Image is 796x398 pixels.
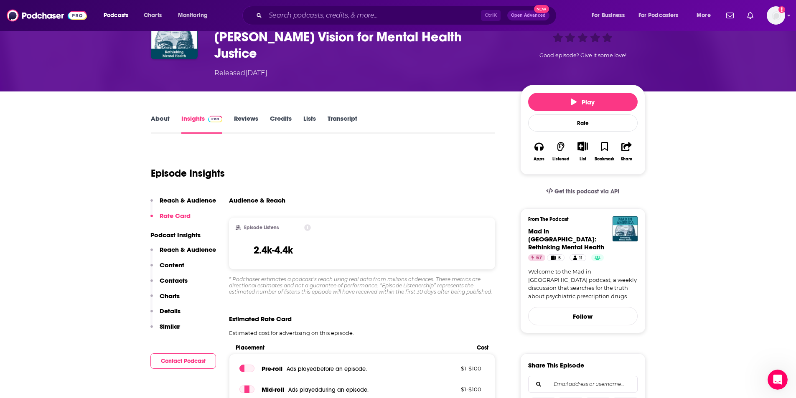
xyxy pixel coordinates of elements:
button: Contacts [150,276,188,292]
span: Estimated Rate Card [229,315,292,323]
a: 11 [570,254,586,261]
button: Contact Podcast [150,353,216,369]
img: Podchaser - Follow, Share and Rate Podcasts [7,8,87,23]
img: Mad in America: Rethinking Mental Health [613,216,638,241]
button: Reach & Audience [150,196,216,212]
span: Ads played during an episode . [288,386,369,393]
h1: Episode Insights [151,167,225,180]
button: open menu [98,9,139,22]
span: Open Advanced [511,13,546,18]
button: Rate Card [150,212,191,227]
p: $ 1 - $ 100 [427,386,481,393]
h3: From The Podcast [528,216,631,222]
span: Monitoring [178,10,208,21]
span: Ads played before an episode . [287,365,367,373]
p: Rate Card [160,212,191,220]
a: 5 [547,254,564,261]
span: Ctrl K [481,10,501,21]
span: More [697,10,711,21]
a: InsightsPodchaser Pro [181,114,223,134]
img: Podchaser Pro [208,116,223,122]
button: Content [150,261,184,276]
p: Reach & Audience [160,196,216,204]
span: Podcasts [104,10,128,21]
a: Welcome to the Mad in [GEOGRAPHIC_DATA] podcast, a weekly discussion that searches for the truth ... [528,268,638,300]
h3: Audience & Reach [229,196,285,204]
a: Show notifications dropdown [723,8,737,23]
p: Charts [160,292,180,300]
span: Play [571,98,595,106]
span: For Podcasters [638,10,679,21]
button: Share [615,136,637,167]
button: open menu [691,9,721,22]
div: Search followers [528,376,638,393]
span: New [534,5,549,13]
span: Good episode? Give it some love! [539,52,626,58]
div: Listened [552,157,570,162]
button: open menu [586,9,635,22]
a: Charts [138,9,167,22]
button: open menu [633,9,691,22]
p: Reach & Audience [160,246,216,254]
h2: Episode Listens [244,225,279,231]
button: Details [150,307,181,322]
h3: 2.4k-4.4k [254,244,293,256]
span: Pre -roll [262,365,282,373]
p: Similar [160,322,180,330]
div: * Podchaser estimates a podcast’s reach using real data from millions of devices. These metrics a... [229,276,496,295]
span: Mid -roll [262,385,284,393]
a: Get this podcast via API [539,181,626,202]
p: Podcast Insights [150,231,216,239]
img: User Profile [767,6,785,25]
a: Credits [270,114,292,134]
a: About [151,114,170,134]
button: Similar [150,322,180,338]
input: Email address or username... [535,376,631,392]
iframe: Intercom live chat [768,370,788,390]
button: Charts [150,292,180,307]
div: Show More ButtonList [572,136,593,167]
div: Apps [534,157,544,162]
span: 57 [536,254,542,262]
span: 11 [579,254,582,262]
span: Charts [144,10,162,21]
button: Show More Button [574,142,591,151]
span: For Business [592,10,625,21]
svg: Add a profile image [778,6,785,13]
div: Released [DATE] [214,68,267,78]
a: Transcript [328,114,357,134]
span: Logged in as pmaccoll [767,6,785,25]
a: 57 [528,254,545,261]
button: Open AdvancedNew [507,10,549,20]
div: Share [621,157,632,162]
span: Get this podcast via API [554,188,619,195]
p: Contacts [160,276,188,284]
p: Content [160,261,184,269]
a: Reviews [234,114,258,134]
input: Search podcasts, credits, & more... [265,9,481,22]
a: Lists [303,114,316,134]
p: Estimated cost for advertising on this episode. [229,330,496,336]
button: Apps [528,136,550,167]
img: Peer Support and Resistance: Becky Brasfield’s Vision for Mental Health Justice [151,13,198,59]
div: Rate [528,114,638,132]
h3: Peer Support and Resistance: Becky Brasfield’s Vision for Mental Health Justice [214,13,507,61]
div: Search podcasts, credits, & more... [250,6,565,25]
a: Show notifications dropdown [744,8,757,23]
span: Cost [477,344,488,351]
span: Placement [236,344,470,351]
button: Play [528,93,638,111]
span: Mad in [GEOGRAPHIC_DATA]: Rethinking Mental Health [528,227,604,251]
p: Details [160,307,181,315]
button: Listened [550,136,572,167]
h3: Share This Episode [528,361,584,369]
div: Bookmark [595,157,614,162]
span: 5 [558,254,561,262]
a: Mad in America: Rethinking Mental Health [528,227,604,251]
button: Show profile menu [767,6,785,25]
button: Bookmark [594,136,615,167]
button: Reach & Audience [150,246,216,261]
